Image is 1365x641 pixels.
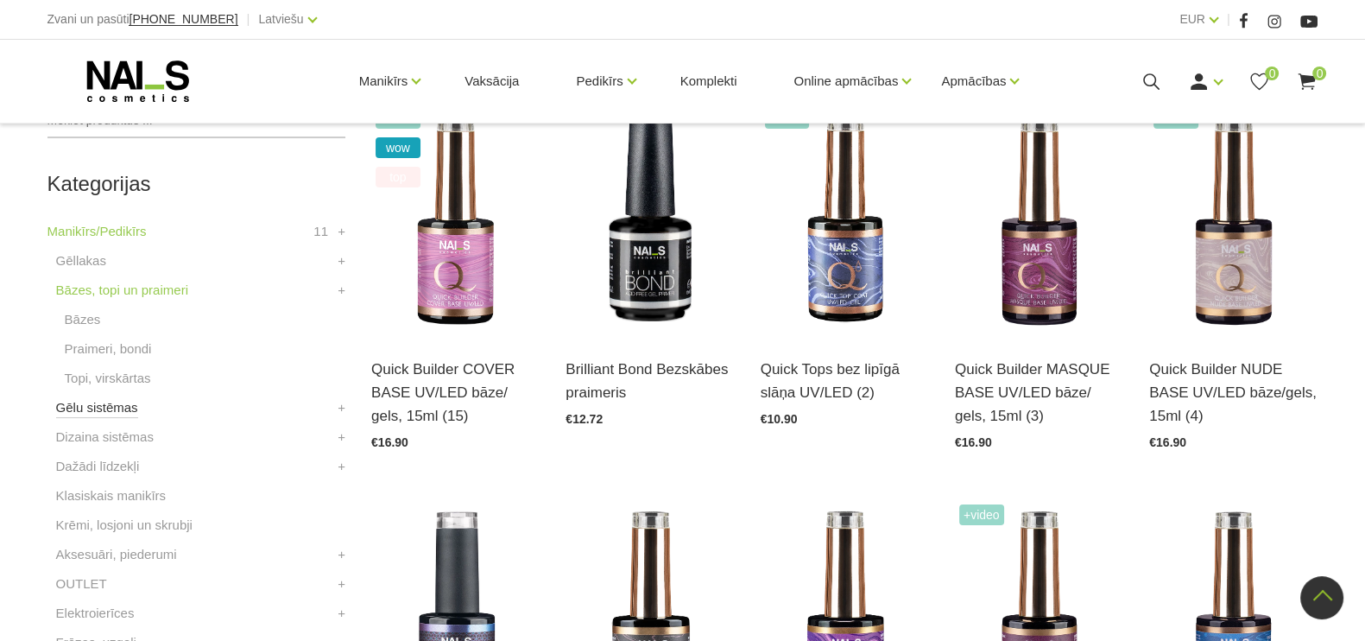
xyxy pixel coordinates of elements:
span: €10.90 [761,412,798,426]
span: [PHONE_NUMBER] [129,12,237,26]
a: Manikīrs [359,47,408,116]
span: 11 [313,221,328,242]
a: + [338,221,345,242]
a: [PHONE_NUMBER] [129,13,237,26]
a: Elektroierīces [56,603,135,624]
a: Quick Tops bez lipīgā slāņa UV/LED (2) [761,358,929,404]
a: EUR [1179,9,1205,29]
span: top [376,167,420,187]
span: 0 [1265,67,1279,80]
a: Dažādi līdzekļi [56,456,140,477]
span: €16.90 [1149,435,1186,449]
img: Quick Masque base – viegli maskējoša bāze/gels. Šī bāze/gels ir unikāls produkts ar daudz izmanto... [955,104,1123,336]
a: Online apmācības [793,47,898,116]
span: | [1227,9,1230,30]
a: 0 [1248,71,1270,92]
a: Quick Builder MASQUE BASE UV/LED bāze/ gels, 15ml (3) [955,358,1123,428]
span: 0 [1312,67,1326,80]
a: Quick Builder COVER BASE UV/LED bāze/ gels, 15ml (15) [371,358,540,428]
span: +Video [959,505,1004,525]
img: Šī brīža iemīlētākais produkts, kas nepieviļ nevienu meistaru.Perfektas noturības kamuflāžas bāze... [371,104,540,336]
a: 0 [1296,71,1318,92]
a: Apmācības [941,47,1006,116]
a: Latviešu [258,9,303,29]
a: Dizaina sistēmas [56,427,154,447]
img: Lieliskas noturības kamuflējošā bāze/gels, kas ir saudzīga pret dabīgo nagu un nebojā naga plātni... [1149,104,1318,336]
span: €16.90 [955,435,992,449]
a: + [338,280,345,301]
span: €16.90 [371,435,408,449]
span: wow [376,137,420,158]
h2: Kategorijas [47,173,345,195]
a: + [338,603,345,624]
a: + [338,251,345,271]
a: + [338,397,345,418]
a: + [338,456,345,477]
a: Pedikīrs [576,47,622,116]
a: Vaksācija [451,40,533,123]
a: OUTLET [56,574,107,594]
a: Klasiskais manikīrs [56,486,167,506]
a: Topi, virskārtas [65,368,151,389]
a: Komplekti [667,40,751,123]
a: Gēlu sistēmas [56,397,138,418]
a: Bāzes [65,309,101,330]
a: + [338,544,345,565]
a: + [338,574,345,594]
span: | [247,9,250,30]
img: Virsējais pārklājums bez lipīgā slāņa.Nodrošina izcilu spīdumu manikīram līdz pat nākamajai profi... [761,104,929,336]
img: Bezskābes saķeres kārta nagiem.Skābi nesaturošs līdzeklis, kas nodrošina lielisku dabīgā naga saķ... [566,104,734,336]
a: Krēmi, losjoni un skrubji [56,515,193,536]
a: Bāzes, topi un praimeri [56,280,188,301]
a: Gēllakas [56,251,106,271]
a: Manikīrs/Pedikīrs [47,221,147,242]
a: Praimeri, bondi [65,339,152,359]
a: Brilliant Bond Bezskābes praimeris [566,358,734,404]
a: Quick Builder NUDE BASE UV/LED bāze/gels, 15ml (4) [1149,358,1318,428]
a: + [338,427,345,447]
a: Aksesuāri, piederumi [56,544,177,565]
span: €12.72 [566,412,603,426]
div: Zvani un pasūti [47,9,238,30]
